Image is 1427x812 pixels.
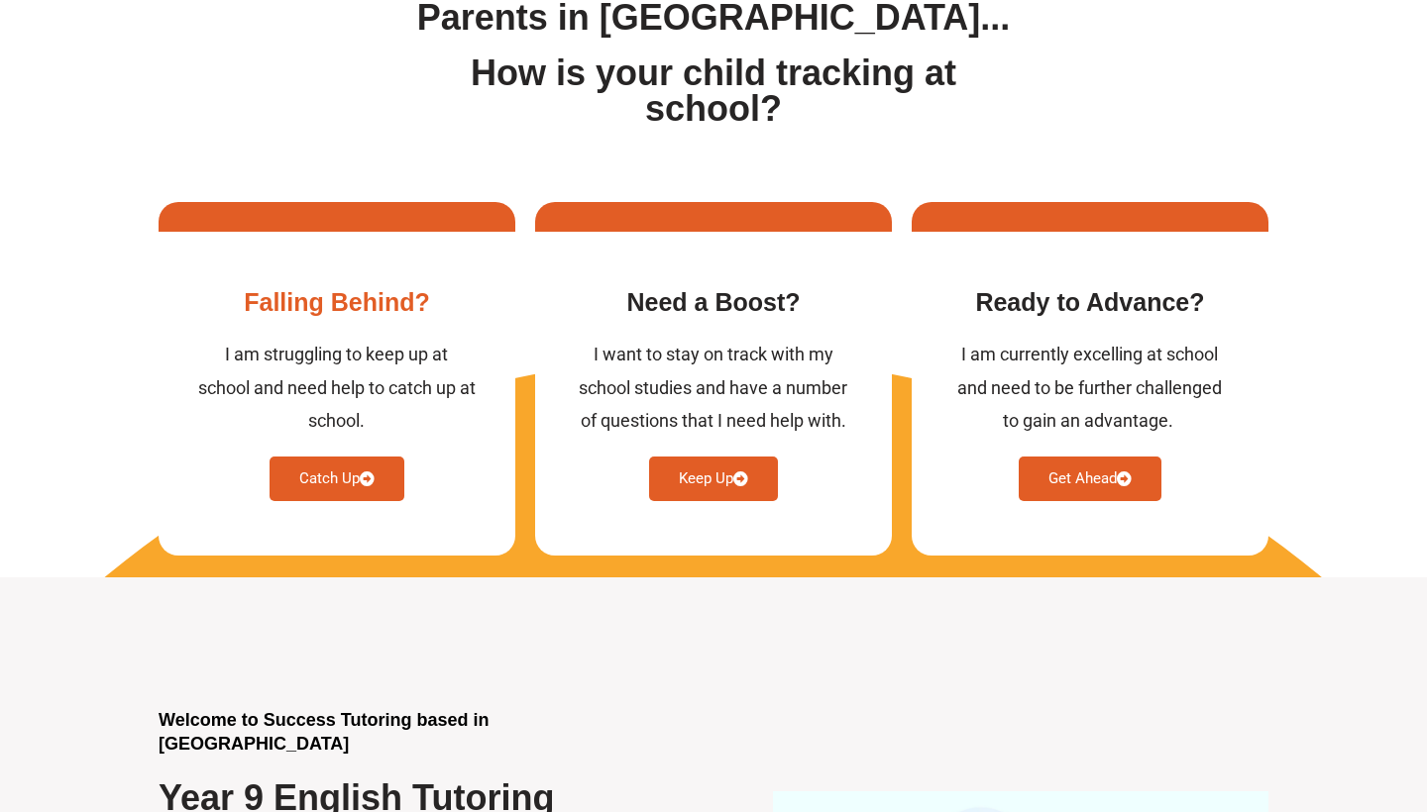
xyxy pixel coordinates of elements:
h3: Ready to Advance​? [951,286,1229,319]
a: Catch Up [270,457,404,501]
a: Get Ahead [1019,457,1161,501]
div: I am currently excelling at school and need to be further challenged to gain an advantage. ​ [951,338,1229,437]
h2: Welcome to Success Tutoring based in [GEOGRAPHIC_DATA] [159,709,654,756]
h3: Falling Behind​? [198,286,476,319]
div: I want to stay on track with my school studies and have a number of questions that I need help wi... [575,338,852,437]
h1: How is your child tracking at school? [408,55,1019,127]
a: Keep Up [649,457,778,501]
h3: Need a Boost? [575,286,852,319]
iframe: Chat Widget [1087,588,1427,812]
div: I am struggling to keep up at school and need help to catch up at school.​​ [198,338,476,437]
